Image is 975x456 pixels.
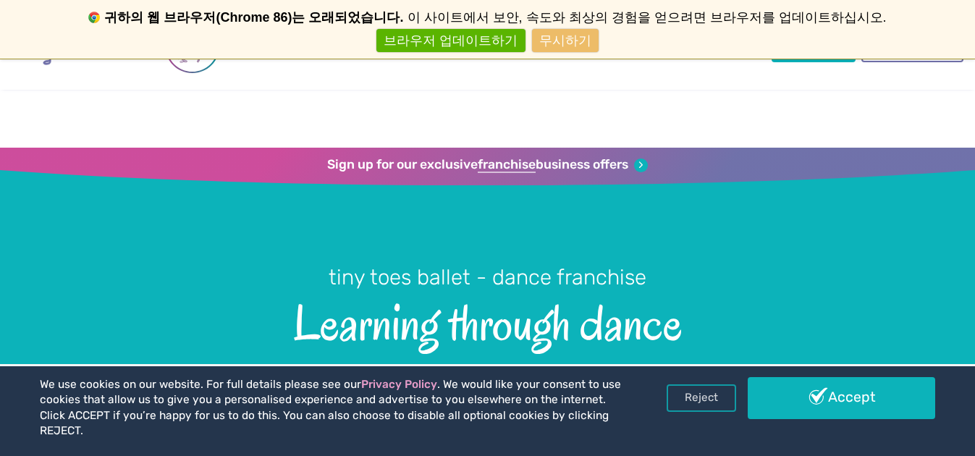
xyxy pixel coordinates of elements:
a: Reject [667,384,736,412]
a: Sign up for our exclusivefranchisebusiness offers [327,157,648,173]
strong: franchise [478,157,536,173]
b: 귀하의 웹 브라우저(Chrome 86)는 오래되었습니다. [104,10,403,25]
span: Learning through dance [25,292,950,350]
a: Privacy Policy [361,378,437,391]
a: 브라우저 업데이트하기 [376,29,525,53]
a: Accept [748,377,935,419]
a: 무시하기 [532,29,599,53]
small: tiny toes ballet - dance franchise [329,265,646,290]
p: We use cookies on our website. For full details please see our . We would like your consent to us... [40,377,622,439]
span: 이 사이트에서 보안, 속도와 최상의 경험을 얻으려면 브라우저를 업데이트하십시오. [408,10,887,25]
